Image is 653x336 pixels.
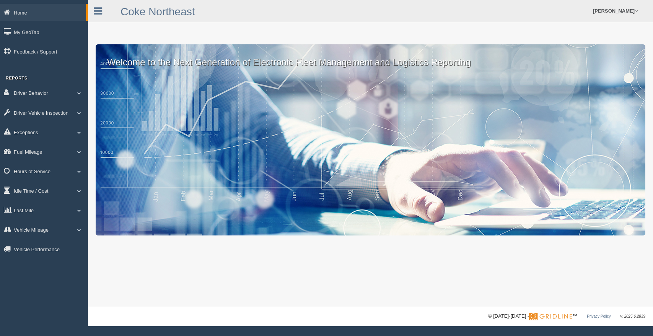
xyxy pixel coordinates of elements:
p: Welcome to the Next Generation of Electronic Fleet Management and Logistics Reporting [96,44,645,69]
div: © [DATE]-[DATE] - ™ [488,312,645,320]
img: Gridline [529,313,572,320]
a: Privacy Policy [587,314,611,318]
a: Coke Northeast [121,6,195,18]
span: v. 2025.6.2839 [620,314,645,318]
